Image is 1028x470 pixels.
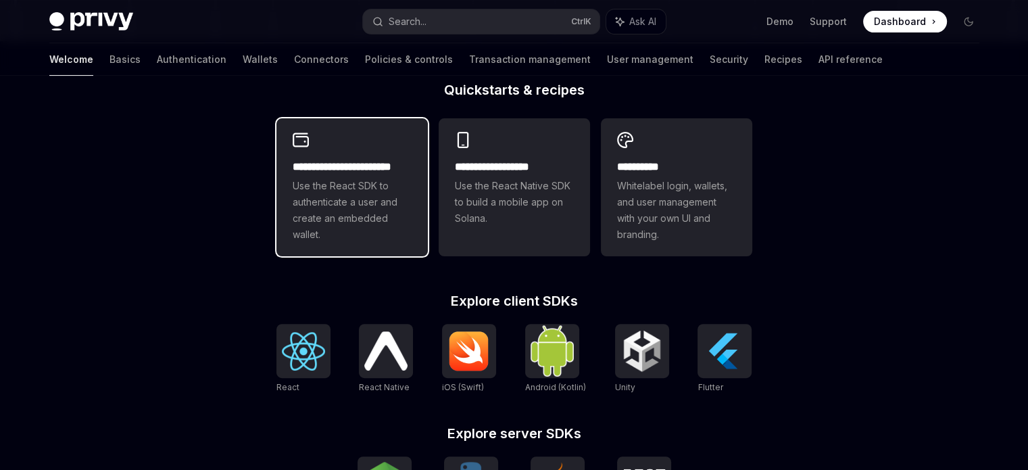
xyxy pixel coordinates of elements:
img: Unity [620,329,664,373]
span: Unity [615,382,635,392]
a: Security [710,43,748,76]
a: React NativeReact Native [359,324,413,394]
a: Welcome [49,43,93,76]
span: Use the React Native SDK to build a mobile app on Solana. [455,178,574,227]
a: Android (Kotlin)Android (Kotlin) [525,324,586,394]
a: Recipes [764,43,802,76]
a: User management [607,43,693,76]
span: Android (Kotlin) [525,382,586,392]
h2: Explore client SDKs [276,294,752,308]
a: Policies & controls [365,43,453,76]
span: React Native [359,382,410,392]
button: Ask AI [606,9,666,34]
a: FlutterFlutter [697,324,752,394]
a: Demo [766,15,793,28]
a: Support [810,15,847,28]
a: API reference [818,43,883,76]
span: Flutter [697,382,723,392]
span: iOS (Swift) [442,382,484,392]
img: iOS (Swift) [447,331,491,371]
div: Search... [389,14,426,30]
a: UnityUnity [615,324,669,394]
a: Transaction management [469,43,591,76]
a: Authentication [157,43,226,76]
img: React [282,332,325,371]
span: Ctrl K [571,16,591,27]
h2: Quickstarts & recipes [276,83,752,97]
span: Use the React SDK to authenticate a user and create an embedded wallet. [293,178,412,243]
a: **** *****Whitelabel login, wallets, and user management with your own UI and branding. [601,118,752,256]
span: Whitelabel login, wallets, and user management with your own UI and branding. [617,178,736,243]
img: Android (Kotlin) [531,325,574,376]
a: Wallets [243,43,278,76]
h2: Explore server SDKs [276,427,752,440]
span: React [276,382,299,392]
a: ReactReact [276,324,331,394]
a: **** **** **** ***Use the React Native SDK to build a mobile app on Solana. [439,118,590,256]
img: React Native [364,331,408,370]
span: Dashboard [874,15,926,28]
a: Dashboard [863,11,947,32]
span: Ask AI [629,15,656,28]
img: Flutter [703,329,746,373]
button: Search...CtrlK [363,9,599,34]
img: dark logo [49,12,133,31]
a: Basics [109,43,141,76]
a: iOS (Swift)iOS (Swift) [442,324,496,394]
button: Toggle dark mode [958,11,979,32]
a: Connectors [294,43,349,76]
